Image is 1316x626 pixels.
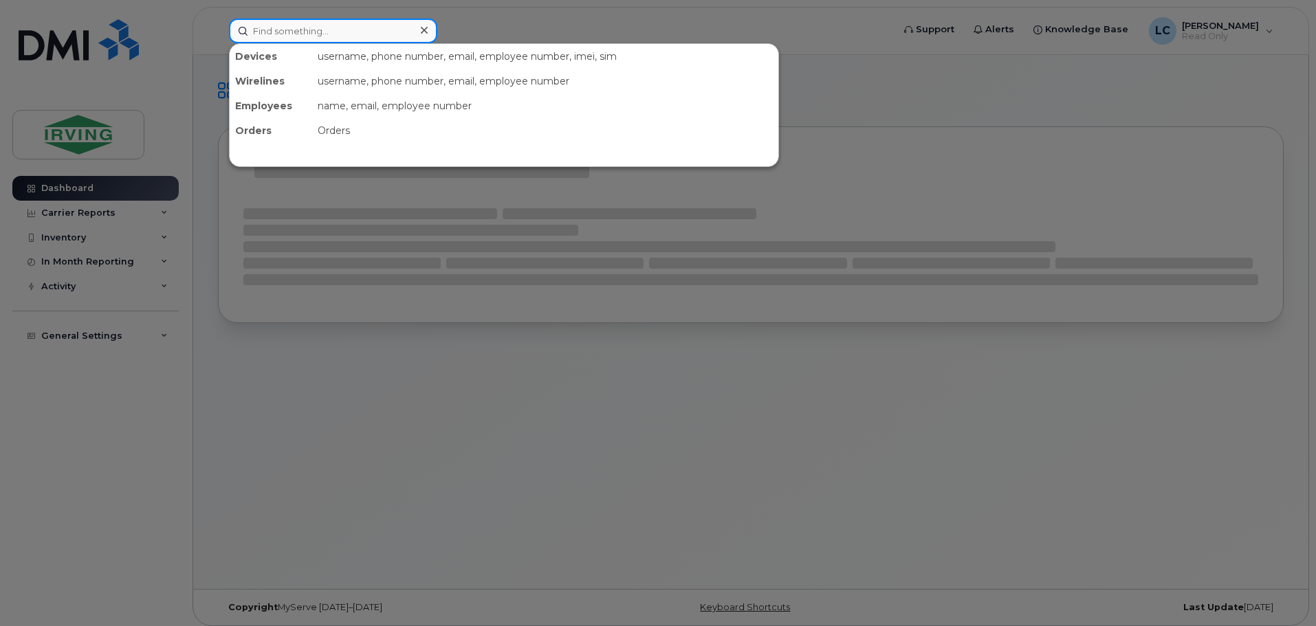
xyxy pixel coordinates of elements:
div: username, phone number, email, employee number, imei, sim [312,44,778,69]
div: name, email, employee number [312,93,778,118]
div: Devices [230,44,312,69]
div: Wirelines [230,69,312,93]
div: Orders [312,118,778,143]
div: username, phone number, email, employee number [312,69,778,93]
div: Employees [230,93,312,118]
div: Orders [230,118,312,143]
